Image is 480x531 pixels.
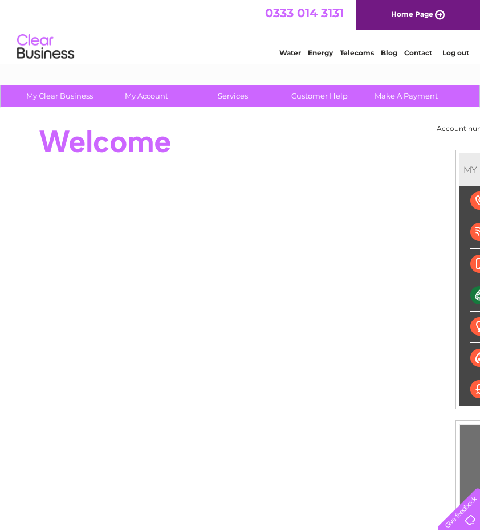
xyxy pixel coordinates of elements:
a: Energy [308,48,333,57]
a: Contact [404,48,432,57]
img: logo.png [17,30,75,64]
a: Make A Payment [359,85,453,107]
a: Water [279,48,301,57]
a: Customer Help [272,85,367,107]
a: My Clear Business [13,85,107,107]
a: 0333 014 3131 [265,6,344,20]
a: Blog [381,48,397,57]
a: My Account [99,85,193,107]
a: Services [186,85,280,107]
a: Telecoms [340,48,374,57]
a: Log out [442,48,469,57]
